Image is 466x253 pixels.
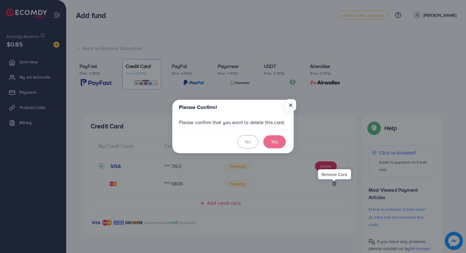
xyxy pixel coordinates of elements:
[318,169,351,179] div: Remove Card
[179,103,217,111] h5: Please Confirm!
[285,99,296,111] button: Close
[237,135,258,148] button: No
[172,115,294,130] div: Please confirm that you want to delete this card.
[263,135,286,148] button: Yes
